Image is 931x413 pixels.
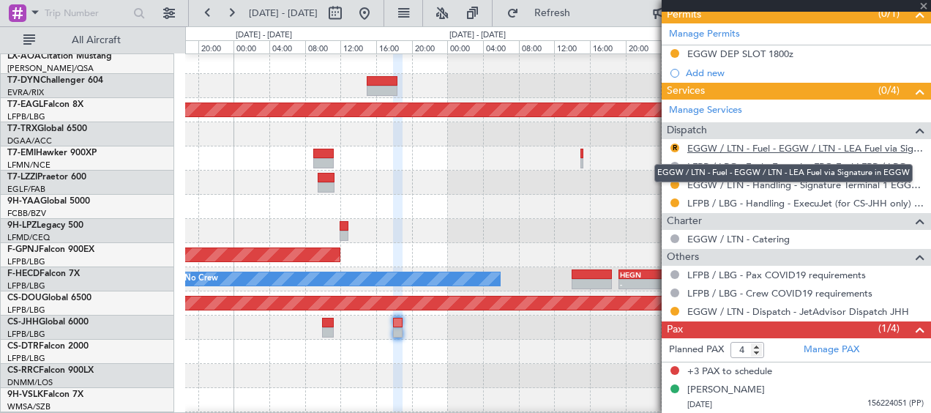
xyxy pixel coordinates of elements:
div: Add new [686,67,924,79]
label: Planned PAX [669,343,724,357]
a: LFPB / LBG - Crew COVID19 requirements [687,287,872,299]
button: Refresh [500,1,588,25]
a: DNMM/LOS [7,377,53,388]
a: CS-RRCFalcon 900LX [7,366,94,375]
span: T7-TRX [7,124,37,133]
a: EGLF/FAB [7,184,45,195]
span: (0/1) [878,6,900,21]
span: All Aircraft [38,35,154,45]
div: No Crew [184,268,218,290]
a: F-HECDFalcon 7X [7,269,80,278]
div: [DATE] - [DATE] [449,29,506,42]
div: 20:00 [412,40,448,53]
a: FCBB/BZV [7,208,46,219]
span: CS-JHH [7,318,39,327]
input: Trip Number [45,2,129,24]
span: (0/4) [878,83,900,98]
span: T7-LZZI [7,173,37,182]
div: HEGN [620,270,663,279]
span: 9H-LPZ [7,221,37,230]
div: 08:00 [519,40,555,53]
a: Manage Permits [669,27,740,42]
span: Dispatch [667,122,707,139]
a: T7-EMIHawker 900XP [7,149,97,157]
a: CS-DTRFalcon 2000 [7,342,89,351]
span: Services [667,83,705,100]
a: EVRA/RIX [7,87,44,98]
div: 00:00 [447,40,483,53]
a: EGGW / LTN - Catering [687,233,790,245]
span: [DATE] - [DATE] [249,7,318,20]
span: T7-EAGL [7,100,43,109]
span: Others [667,249,699,266]
a: LFPB/LBG [7,329,45,340]
a: 9H-LPZLegacy 500 [7,221,83,230]
div: 16:00 [376,40,412,53]
div: 16:00 [590,40,626,53]
a: F-GPNJFalcon 900EX [7,245,94,254]
a: LFMD/CEQ [7,232,50,243]
a: 9H-VSLKFalcon 7X [7,390,83,399]
span: T7-EMI [7,149,36,157]
a: LFPB / LBG - Pax COVID19 requirements [687,269,866,281]
a: WMSA/SZB [7,401,51,412]
span: 156224051 (PP) [867,398,924,410]
button: R [670,144,679,152]
span: Pax [667,321,683,338]
div: [DATE] - [DATE] [236,29,292,42]
div: 08:00 [305,40,341,53]
span: Charter [667,213,702,230]
div: EGGW DEP SLOT 1800z [687,48,793,60]
a: T7-EAGLFalcon 8X [7,100,83,109]
a: Manage Services [669,103,742,118]
a: Manage PAX [804,343,859,357]
span: Permits [667,7,701,23]
a: LFMN/NCE [7,160,51,171]
div: 12:00 [340,40,376,53]
a: LFPB/LBG [7,111,45,122]
a: T7-TRXGlobal 6500 [7,124,87,133]
a: CS-DOUGlobal 6500 [7,294,91,302]
span: 9H-VSLK [7,390,43,399]
a: EGGW / LTN - Dispatch - JetAdvisor Dispatch JHH [687,305,909,318]
a: T7-LZZIPraetor 600 [7,173,86,182]
span: CS-DTR [7,342,39,351]
span: Refresh [522,8,583,18]
button: All Aircraft [16,29,159,52]
div: 00:00 [233,40,269,53]
a: CS-JHHGlobal 6000 [7,318,89,327]
a: T7-DYNChallenger 604 [7,76,103,85]
div: 04:00 [269,40,305,53]
div: 12:00 [554,40,590,53]
div: EGGW / LTN - Fuel - EGGW / LTN - LEA Fuel via Signature in EGGW [654,164,913,182]
a: LFPB/LBG [7,353,45,364]
a: LFPB/LBG [7,256,45,267]
div: 20:00 [626,40,662,53]
div: - [620,280,663,289]
a: LFPB/LBG [7,305,45,316]
a: LFPB / LBG - Handling - ExecuJet (for CS-JHH only) LFPB / LBG [687,197,924,209]
span: CS-RRC [7,366,39,375]
span: 9H-YAA [7,197,40,206]
span: (1/4) [878,321,900,336]
span: +3 PAX to schedule [687,365,772,379]
div: 20:00 [198,40,234,53]
a: [PERSON_NAME]/QSA [7,63,94,74]
a: DGAA/ACC [7,135,52,146]
div: 04:00 [483,40,519,53]
a: LX-AOACitation Mustang [7,52,112,61]
span: CS-DOU [7,294,42,302]
span: LX-AOA [7,52,41,61]
a: 9H-YAAGlobal 5000 [7,197,90,206]
span: F-HECD [7,269,40,278]
span: F-GPNJ [7,245,39,254]
span: [DATE] [687,399,712,410]
span: T7-DYN [7,76,40,85]
div: [PERSON_NAME] [687,383,765,398]
a: LFPB/LBG [7,280,45,291]
a: EGGW / LTN - Fuel - EGGW / LTN - LEA Fuel via Signature in EGGW [687,142,924,155]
